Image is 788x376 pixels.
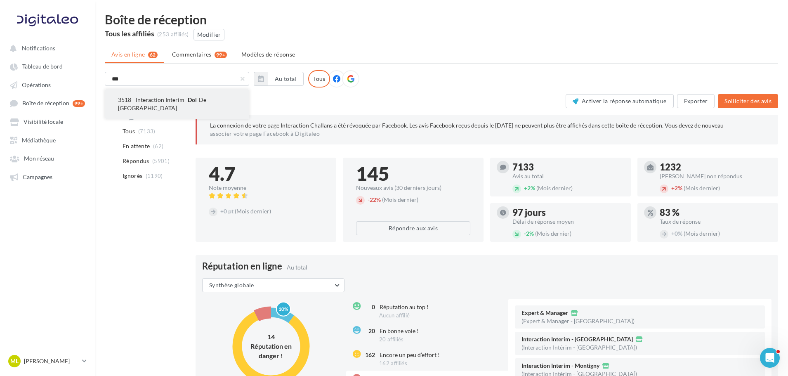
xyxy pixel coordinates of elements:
[23,173,52,180] span: Campagnes
[380,351,440,358] span: Encore un peu d’effort !
[105,30,154,37] div: Tous les affiliés
[152,158,170,164] span: (5901)
[660,173,771,179] div: [PERSON_NAME] non répondus
[241,51,295,58] span: Modèles de réponse
[220,208,224,215] span: +
[521,363,599,369] span: Interaction Interim - Montigny
[209,185,323,191] div: Note moyenne
[5,77,90,92] a: Opérations
[202,278,344,292] button: Synthèse globale
[521,310,568,316] span: Expert & Manager
[220,208,234,215] span: 0 pt
[535,230,571,237] span: (Mois dernier)
[105,13,778,26] div: Boîte de réception
[5,132,90,147] a: Médiathèque
[123,172,142,180] span: Ignorés
[521,318,635,324] div: (Expert & Manager - [GEOGRAPHIC_DATA])
[22,137,56,144] span: Médiathèque
[5,114,90,129] a: Visibilité locale
[512,163,624,172] div: 7133
[123,142,150,150] span: En attente
[215,52,227,58] div: 99+
[5,151,90,166] a: Mon réseau
[512,173,624,179] div: Avis au total
[380,303,429,310] span: Réputation au top !
[5,59,90,73] a: Tableau de bord
[677,94,715,108] button: Exporter
[356,164,470,183] div: 145
[172,50,212,59] span: Commentaires
[379,312,410,319] span: Aucun affilié
[22,81,51,88] span: Opérations
[138,128,156,135] span: (7133)
[365,303,375,311] div: 0
[10,357,19,365] span: ML
[660,219,771,225] div: Taux de réponse
[536,184,573,192] span: (Mois dernier)
[356,185,470,191] div: Nouveaux avis (30 derniers jours)
[365,351,375,359] div: 162
[105,89,249,119] button: 3518 - Interaction Interim -Dol-De-[GEOGRAPHIC_DATA]
[7,353,88,369] a: ML [PERSON_NAME]
[308,70,330,87] div: Tous
[287,264,307,271] span: Au total
[718,94,778,108] button: Solliciter des avis
[524,184,527,192] span: +
[153,143,163,149] span: (62)
[209,164,323,183] div: 4.7
[684,230,720,237] span: (Mois dernier)
[73,100,85,107] div: 99+
[123,157,149,165] span: Répondus
[209,281,254,289] span: Synthèse globale
[368,196,381,203] span: 22%
[202,262,282,271] span: Réputation en ligne
[22,63,63,70] span: Tableau de bord
[379,360,407,367] span: 162 affiliés
[660,163,771,172] div: 1232
[671,184,682,192] span: 2%
[246,341,296,360] div: Réputation en danger !
[24,357,79,365] p: [PERSON_NAME]
[235,208,271,215] span: (Mois dernier)
[278,306,288,312] text: 10%
[5,40,87,55] button: Notifications
[671,184,675,192] span: +
[24,155,54,162] span: Mon réseau
[22,45,55,52] span: Notifications
[671,230,682,237] span: 0%
[524,184,535,192] span: 2%
[5,169,90,184] a: Campagnes
[157,31,189,38] div: (253 affiliés)
[380,327,419,334] span: En bonne voie !
[566,94,674,108] button: Activer la réponse automatique
[268,72,304,86] button: Au total
[188,96,197,103] span: Dol
[524,230,526,237] span: -
[254,72,304,86] button: Au total
[246,332,296,342] div: 14
[512,219,624,225] div: Délai de réponse moyen
[521,336,633,342] span: Interaction Interim - [GEOGRAPHIC_DATA]
[671,230,675,237] span: +
[210,121,765,138] p: La connexion de votre page Interaction Challans a été révoquée par Facebook. Les avis Facebook re...
[382,196,418,203] span: (Mois dernier)
[146,173,163,179] span: (1190)
[521,345,637,350] div: (Interaction Intérim - [GEOGRAPHIC_DATA])
[760,348,780,368] iframe: Intercom live chat
[365,327,375,335] div: 20
[368,196,370,203] span: -
[356,221,470,235] button: Répondre aux avis
[118,96,208,111] span: 3518 - Interaction Interim - -De-[GEOGRAPHIC_DATA]
[5,95,90,111] a: Boîte de réception 99+
[22,100,69,107] span: Boîte de réception
[210,130,320,137] a: associer votre page Facebook à Digitaleo
[379,336,404,343] span: 20 affiliés
[684,184,720,192] span: (Mois dernier)
[512,208,624,217] div: 97 jours
[123,127,135,135] span: Tous
[524,230,534,237] span: 2%
[24,118,63,125] span: Visibilité locale
[660,208,771,217] div: 83 %
[193,29,225,40] button: Modifier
